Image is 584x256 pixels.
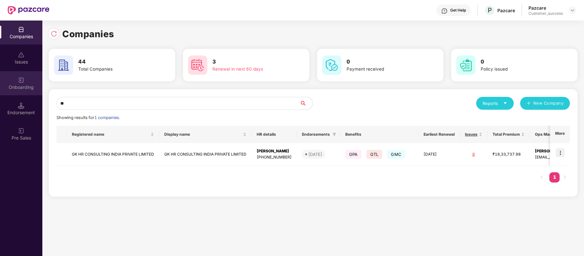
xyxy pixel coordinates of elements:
th: Registered name [67,126,159,143]
th: Earliest Renewal [418,126,460,143]
div: [PERSON_NAME] [257,148,292,154]
button: plusNew Company [520,97,570,110]
td: GK HR CONSULTING INDIA PRIVATE LIMITED [67,143,159,166]
img: svg+xml;base64,PHN2ZyB4bWxucz0iaHR0cDovL3d3dy53My5vcmcvMjAwMC9zdmciIHdpZHRoPSI2MCIgaGVpZ2h0PSI2MC... [456,55,476,75]
li: 1 [549,172,560,183]
span: left [540,175,544,179]
span: Registered name [72,132,149,137]
h1: Companies [62,27,114,41]
div: Reports [483,100,507,107]
img: icon [556,148,565,157]
div: Renewal in next 60 days [212,66,288,73]
div: Total Companies [78,66,154,73]
span: GPA [345,150,362,159]
span: New Company [533,100,564,107]
h3: 3 [212,58,288,66]
img: svg+xml;base64,PHN2ZyB4bWxucz0iaHR0cDovL3d3dy53My5vcmcvMjAwMC9zdmciIHdpZHRoPSI2MCIgaGVpZ2h0PSI2MC... [188,55,207,75]
th: Display name [159,126,252,143]
h3: 0 [481,58,556,66]
th: HR details [252,126,297,143]
img: svg+xml;base64,PHN2ZyBpZD0iRHJvcGRvd24tMzJ4MzIiIHhtbG5zPSJodHRwOi8vd3d3LnczLm9yZy8yMDAwL3N2ZyIgd2... [570,8,575,13]
span: right [563,175,567,179]
th: Issues [460,126,487,143]
div: [PHONE_NUMBER] [257,154,292,160]
span: 1 companies. [94,115,120,120]
span: filter [332,132,336,136]
span: Issues [465,132,477,137]
span: Endorsements [302,132,330,137]
div: Get Help [450,8,466,13]
button: search [299,97,313,110]
li: Previous Page [537,172,547,183]
span: GMC [387,150,405,159]
img: svg+xml;base64,PHN2ZyBpZD0iSGVscC0zMngzMiIgeG1sbnM9Imh0dHA6Ly93d3cudzMub3JnLzIwMDAvc3ZnIiB3aWR0aD... [441,8,448,14]
img: svg+xml;base64,PHN2ZyB3aWR0aD0iMjAiIGhlaWdodD0iMjAiIHZpZXdCb3g9IjAgMCAyMCAyMCIgZmlsbD0ibm9uZSIgeG... [18,128,24,134]
div: Pazcare [528,5,563,11]
img: svg+xml;base64,PHN2ZyBpZD0iSXNzdWVzX2Rpc2FibGVkIiB4bWxucz0iaHR0cDovL3d3dy53My5vcmcvMjAwMC9zdmciIH... [18,52,24,58]
span: caret-down [503,101,507,105]
td: GK HR CONSULTING INDIA PRIVATE LIMITED [159,143,252,166]
th: Benefits [340,126,418,143]
img: svg+xml;base64,PHN2ZyB4bWxucz0iaHR0cDovL3d3dy53My5vcmcvMjAwMC9zdmciIHdpZHRoPSI2MCIgaGVpZ2h0PSI2MC... [54,55,73,75]
div: Customer_success [528,11,563,16]
img: New Pazcare Logo [8,6,49,14]
span: search [299,101,313,106]
a: 1 [549,172,560,182]
img: svg+xml;base64,PHN2ZyB3aWR0aD0iMjAiIGhlaWdodD0iMjAiIHZpZXdCb3g9IjAgMCAyMCAyMCIgZmlsbD0ibm9uZSIgeG... [18,77,24,83]
h3: 0 [347,58,422,66]
span: filter [331,131,338,138]
img: svg+xml;base64,PHN2ZyB4bWxucz0iaHR0cDovL3d3dy53My5vcmcvMjAwMC9zdmciIHdpZHRoPSI2MCIgaGVpZ2h0PSI2MC... [322,55,341,75]
th: Total Premium [487,126,530,143]
span: Display name [164,132,242,137]
span: Showing results for [56,115,120,120]
span: plus [527,101,531,106]
img: svg+xml;base64,PHN2ZyBpZD0iQ29tcGFuaWVzIiB4bWxucz0iaHR0cDovL3d3dy53My5vcmcvMjAwMC9zdmciIHdpZHRoPS... [18,26,24,33]
th: More [550,126,570,143]
div: Payment received [347,66,422,73]
div: ₹18,33,737.98 [493,151,525,158]
div: Pazcare [497,7,515,13]
div: [DATE] [308,151,322,158]
span: GTL [366,150,382,159]
td: [DATE] [418,143,460,166]
li: Next Page [560,172,570,183]
span: P [488,6,492,14]
img: svg+xml;base64,PHN2ZyB3aWR0aD0iMTQuNSIgaGVpZ2h0PSIxNC41IiB2aWV3Qm94PSIwIDAgMTYgMTYiIGZpbGw9Im5vbm... [18,102,24,109]
button: right [560,172,570,183]
div: Policy issued [481,66,556,73]
span: Total Premium [493,132,520,137]
div: 0 [465,151,482,158]
img: svg+xml;base64,PHN2ZyBpZD0iUmVsb2FkLTMyeDMyIiB4bWxucz0iaHR0cDovL3d3dy53My5vcmcvMjAwMC9zdmciIHdpZH... [51,30,57,37]
button: left [537,172,547,183]
h3: 44 [78,58,154,66]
